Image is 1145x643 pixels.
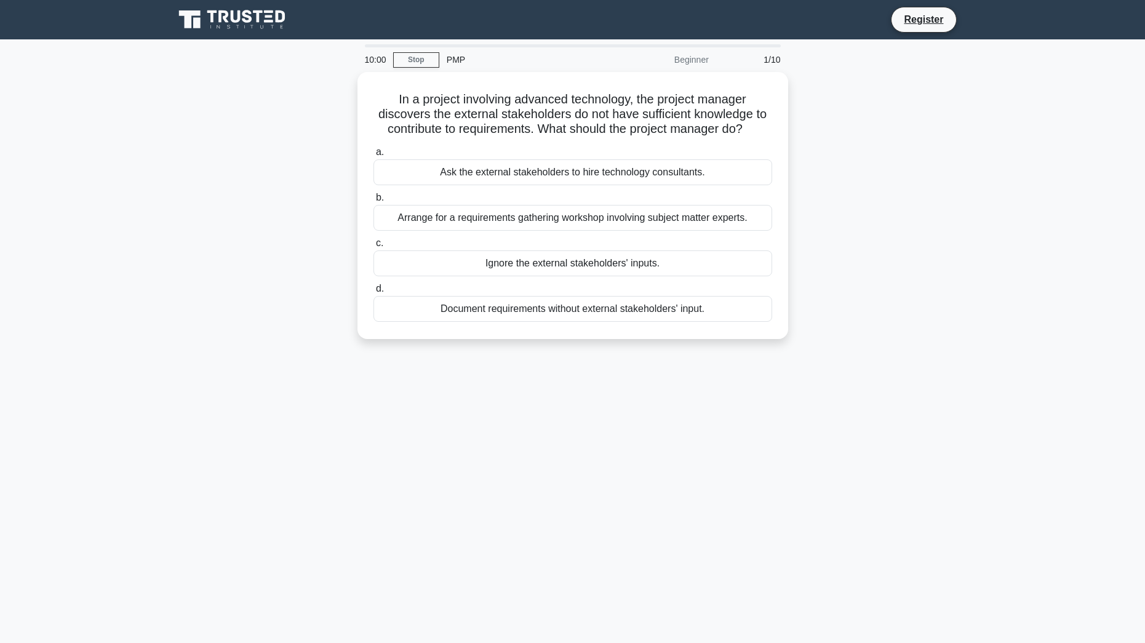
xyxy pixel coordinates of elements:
[373,205,772,231] div: Arrange for a requirements gathering workshop involving subject matter experts.
[716,47,788,72] div: 1/10
[373,250,772,276] div: Ignore the external stakeholders' inputs.
[376,146,384,157] span: a.
[896,12,951,27] a: Register
[608,47,716,72] div: Beginner
[376,283,384,294] span: d.
[373,296,772,322] div: Document requirements without external stakeholders' input.
[357,47,393,72] div: 10:00
[376,238,383,248] span: c.
[376,192,384,202] span: b.
[393,52,439,68] a: Stop
[373,159,772,185] div: Ask the external stakeholders to hire technology consultants.
[439,47,608,72] div: PMP
[372,92,773,137] h5: In a project involving advanced technology, the project manager discovers the external stakeholde...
